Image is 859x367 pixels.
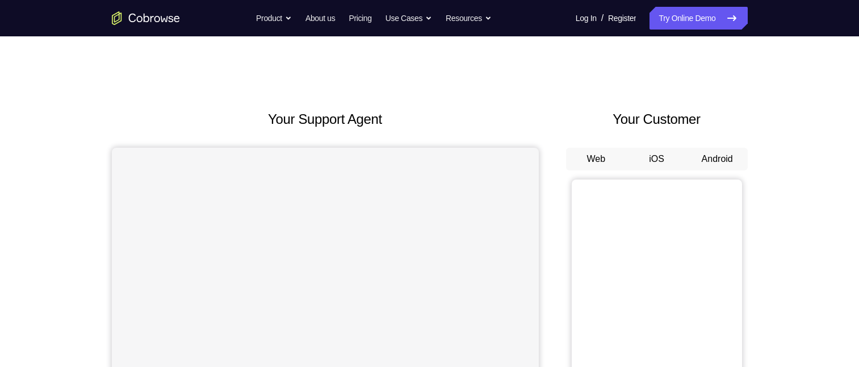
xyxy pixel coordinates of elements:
[687,148,748,170] button: Android
[566,148,627,170] button: Web
[112,109,539,130] h2: Your Support Agent
[608,7,636,30] a: Register
[626,148,687,170] button: iOS
[305,7,335,30] a: About us
[349,7,371,30] a: Pricing
[385,7,432,30] button: Use Cases
[112,11,180,25] a: Go to the home page
[601,11,604,25] span: /
[576,7,597,30] a: Log In
[256,7,292,30] button: Product
[446,7,492,30] button: Resources
[566,109,748,130] h2: Your Customer
[650,7,747,30] a: Try Online Demo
